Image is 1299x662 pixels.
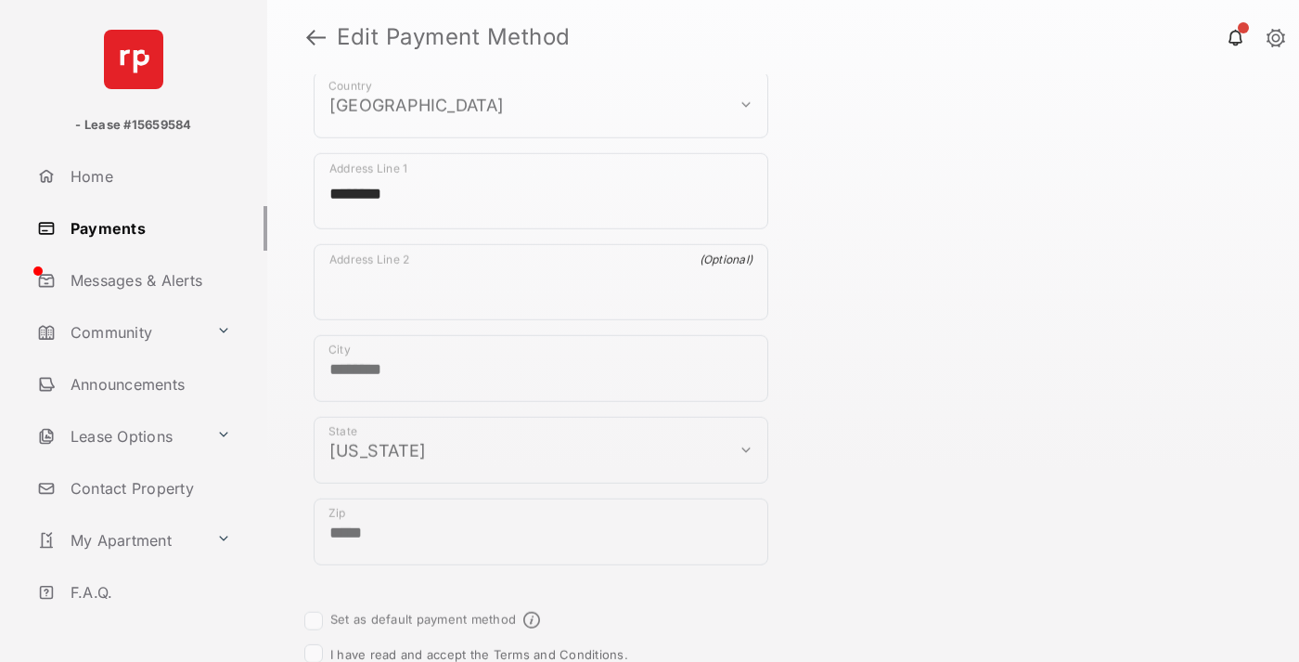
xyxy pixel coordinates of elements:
[523,611,540,628] span: Default payment method info
[314,334,768,401] div: payment_method_screening[postal_addresses][locality]
[30,206,267,251] a: Payments
[30,362,267,407] a: Announcements
[314,243,768,319] div: payment_method_screening[postal_addresses][addressLine2]
[314,152,768,228] div: payment_method_screening[postal_addresses][addressLine1]
[314,416,768,483] div: payment_method_screening[postal_addresses][administrativeArea]
[75,116,191,135] p: - Lease #15659584
[30,154,267,199] a: Home
[30,310,209,355] a: Community
[30,466,267,511] a: Contact Property
[30,518,209,563] a: My Apartment
[314,498,768,565] div: payment_method_screening[postal_addresses][postalCode]
[30,414,209,459] a: Lease Options
[104,30,163,89] img: svg+xml;base64,PHN2ZyB4bWxucz0iaHR0cDovL3d3dy53My5vcmcvMjAwMC9zdmciIHdpZHRoPSI2NCIgaGVpZ2h0PSI2NC...
[337,26,571,48] strong: Edit Payment Method
[330,611,516,626] label: Set as default payment method
[30,570,267,615] a: F.A.Q.
[30,258,267,303] a: Messages & Alerts
[314,71,768,137] div: payment_method_screening[postal_addresses][country]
